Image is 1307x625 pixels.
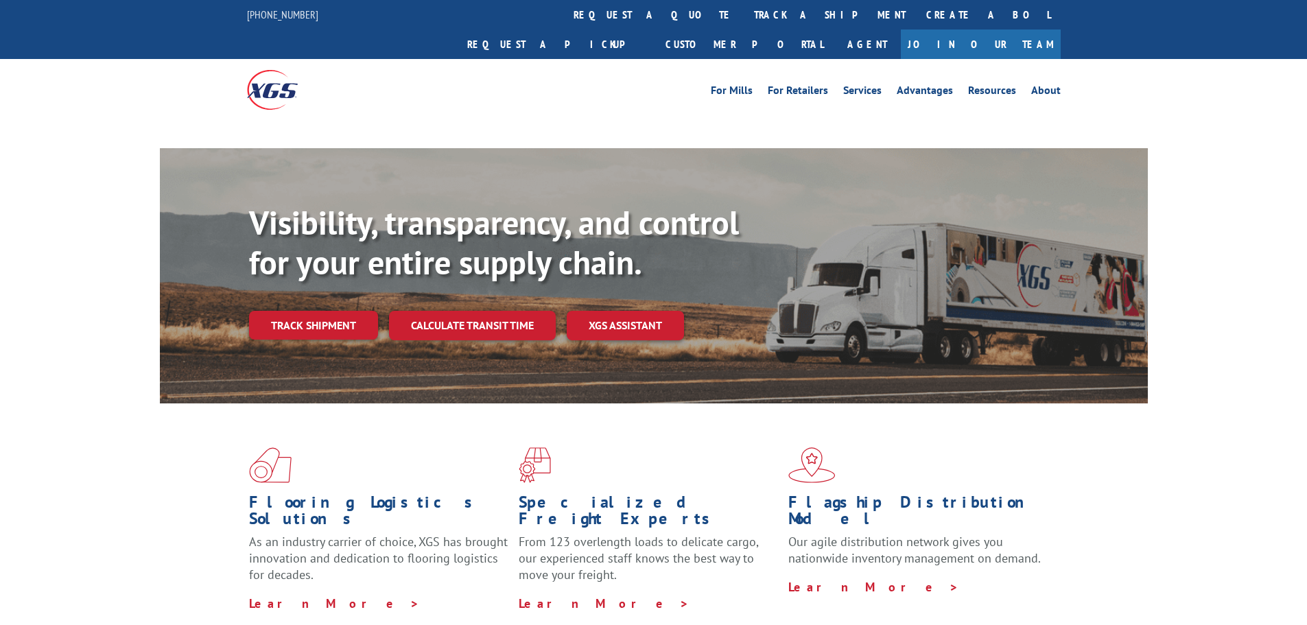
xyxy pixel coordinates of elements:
[655,30,834,59] a: Customer Portal
[519,447,551,483] img: xgs-icon-focused-on-flooring-red
[711,85,753,100] a: For Mills
[968,85,1016,100] a: Resources
[519,595,690,611] a: Learn More >
[788,447,836,483] img: xgs-icon-flagship-distribution-model-red
[788,579,959,595] a: Learn More >
[834,30,901,59] a: Agent
[843,85,882,100] a: Services
[567,311,684,340] a: XGS ASSISTANT
[247,8,318,21] a: [PHONE_NUMBER]
[1031,85,1061,100] a: About
[768,85,828,100] a: For Retailers
[249,534,508,582] span: As an industry carrier of choice, XGS has brought innovation and dedication to flooring logistics...
[249,447,292,483] img: xgs-icon-total-supply-chain-intelligence-red
[249,311,378,340] a: Track shipment
[457,30,655,59] a: Request a pickup
[249,201,739,283] b: Visibility, transparency, and control for your entire supply chain.
[249,494,508,534] h1: Flooring Logistics Solutions
[901,30,1061,59] a: Join Our Team
[788,494,1048,534] h1: Flagship Distribution Model
[249,595,420,611] a: Learn More >
[519,494,778,534] h1: Specialized Freight Experts
[897,85,953,100] a: Advantages
[519,534,778,595] p: From 123 overlength loads to delicate cargo, our experienced staff knows the best way to move you...
[788,534,1041,566] span: Our agile distribution network gives you nationwide inventory management on demand.
[389,311,556,340] a: Calculate transit time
